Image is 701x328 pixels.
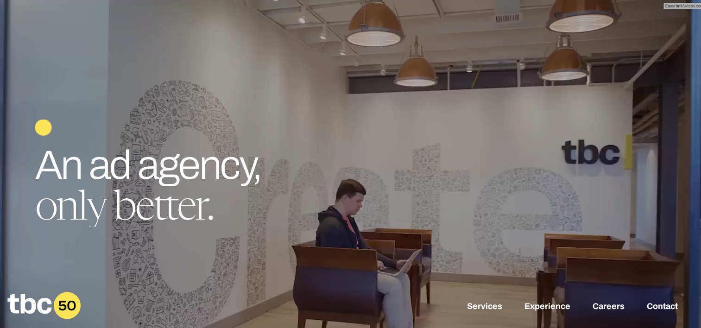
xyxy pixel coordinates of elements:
a: Home [7,313,81,322]
span: An ad agency, [35,143,261,187]
span: only better. [35,189,214,230]
a: Careers [593,302,625,313]
a: Contact [647,302,678,313]
a: Experience [524,302,570,313]
a: Services [467,302,502,313]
